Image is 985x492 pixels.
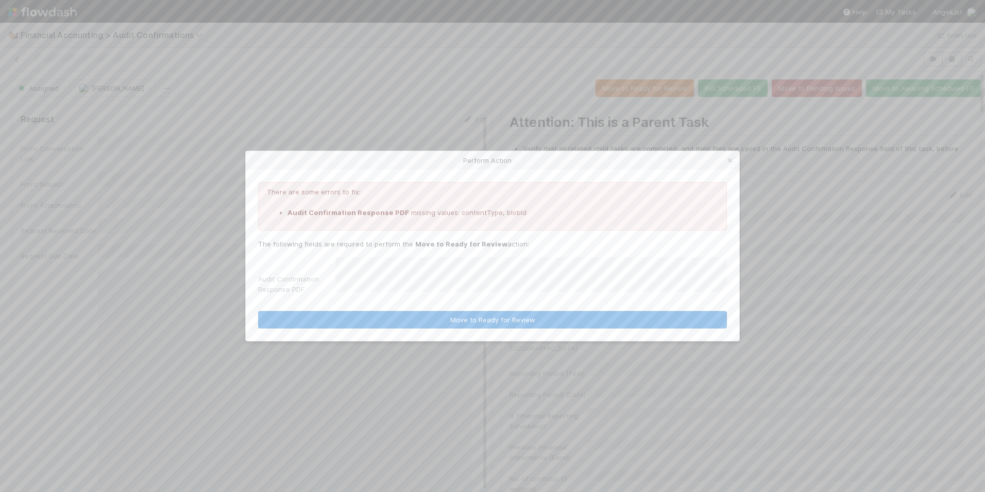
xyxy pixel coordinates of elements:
li: missing values: contentType, blobId [287,207,718,218]
button: Move to Ready for Review [258,311,727,329]
div: There are some errors to fix: [258,182,727,231]
p: The following fields are required to perform the action: [258,239,727,249]
strong: Audit Confirmation Response PDF [287,208,409,217]
div: Perform Action [246,151,739,170]
strong: Move to Ready for Review [415,240,507,248]
label: Audit Confirmation Response PDF [258,274,335,294]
